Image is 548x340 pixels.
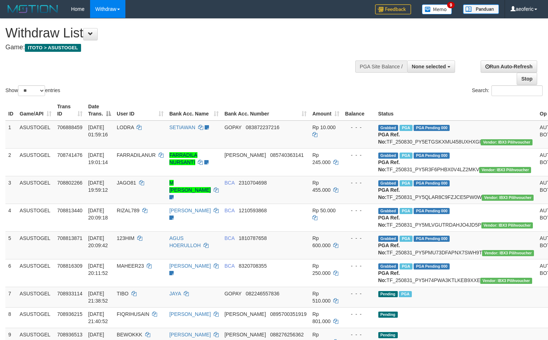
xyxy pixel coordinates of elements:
[5,231,17,259] td: 5
[378,125,398,131] span: Grabbed
[117,152,156,158] span: FARRADILANUR
[224,180,235,186] span: BCA
[57,311,83,317] span: 708936215
[169,291,181,296] a: JAYA
[312,235,331,248] span: Rp 600.000
[239,208,267,213] span: Copy 1210593868 to clipboard
[57,332,83,337] span: 708936513
[114,100,166,121] th: User ID: activate to sort column ascending
[117,180,136,186] span: JAGO81
[481,60,537,73] a: Run Auto-Refresh
[239,263,267,269] span: Copy 8320708355 to clipboard
[481,222,533,228] span: Vendor URL: https://payment5.1velocity.biz
[414,208,450,214] span: PGA Pending
[5,204,17,231] td: 4
[88,208,108,221] span: [DATE] 20:09:18
[169,311,211,317] a: [PERSON_NAME]
[400,263,412,269] span: Marked by aeotriv
[224,332,266,337] span: [PERSON_NAME]
[491,85,543,96] input: Search:
[17,100,54,121] th: Game/API: activate to sort column ascending
[447,2,455,8] span: 9
[5,307,17,328] td: 8
[378,208,398,214] span: Grabbed
[378,270,400,283] b: PGA Ref. No:
[246,291,279,296] span: Copy 082246557836 to clipboard
[224,311,266,317] span: [PERSON_NAME]
[479,167,531,173] span: Vendor URL: https://payment5.1velocity.biz
[378,291,398,297] span: Pending
[345,310,373,318] div: - - -
[412,64,446,69] span: None selected
[378,159,400,172] b: PGA Ref. No:
[169,332,211,337] a: [PERSON_NAME]
[400,236,412,242] span: Marked by aeotriv
[422,4,452,14] img: Button%20Memo.svg
[169,152,197,165] a: FARRADILA NURSANTI
[5,26,358,40] h1: Withdraw List
[224,263,235,269] span: BCA
[375,121,537,149] td: TF_250830_PY5ETGSKXMU458UXHXGI
[5,44,358,51] h4: Game:
[224,291,241,296] span: GOPAY
[414,153,450,159] span: PGA Pending
[270,332,304,337] span: Copy 088276256362 to clipboard
[312,180,331,193] span: Rp 455.000
[88,235,108,248] span: [DATE] 20:09:42
[463,4,499,14] img: panduan.png
[378,187,400,200] b: PGA Ref. No:
[88,124,108,137] span: [DATE] 01:59:16
[375,4,411,14] img: Feedback.jpg
[345,207,373,214] div: - - -
[17,148,54,176] td: ASUSTOGEL
[88,180,108,193] span: [DATE] 19:59:12
[375,100,537,121] th: Status
[17,204,54,231] td: ASUSTOGEL
[88,263,108,276] span: [DATE] 20:11:52
[117,311,149,317] span: FIQRIHUSAIN
[345,151,373,159] div: - - -
[375,231,537,259] td: TF_250831_PY5PMU73DFAPNX7SWH9T
[166,100,222,121] th: Bank Acc. Name: activate to sort column ascending
[5,4,60,14] img: MOTION_logo.png
[5,287,17,307] td: 7
[5,176,17,204] td: 3
[57,263,83,269] span: 708816309
[414,180,450,186] span: PGA Pending
[117,208,139,213] span: RIZAL789
[345,179,373,186] div: - - -
[414,263,450,269] span: PGA Pending
[481,139,533,145] span: Vendor URL: https://payment5.1velocity.biz
[482,250,534,256] span: Vendor URL: https://payment5.1velocity.biz
[57,152,83,158] span: 708741476
[375,204,537,231] td: TF_250831_PY5MLVGUTRDAHJO4JD5P
[312,311,331,324] span: Rp 801.000
[400,153,412,159] span: Marked by aeomartha
[378,242,400,255] b: PGA Ref. No:
[239,180,267,186] span: Copy 2310704698 to clipboard
[57,208,83,213] span: 708813440
[25,44,81,52] span: ITOTO > ASUSTOGEL
[17,121,54,149] td: ASUSTOGEL
[407,60,455,73] button: None selected
[345,124,373,131] div: - - -
[345,262,373,269] div: - - -
[400,208,412,214] span: Marked by aeotriv
[345,331,373,338] div: - - -
[345,290,373,297] div: - - -
[57,291,83,296] span: 708933114
[117,235,134,241] span: 123HIM
[400,180,412,186] span: Marked by aeotriv
[169,235,201,248] a: AGUS HOERULLOH
[17,287,54,307] td: ASUSTOGEL
[18,85,45,96] select: Showentries
[88,152,108,165] span: [DATE] 19:01:14
[57,124,83,130] span: 706888459
[117,124,134,130] span: LODRA
[222,100,309,121] th: Bank Acc. Number: activate to sort column ascending
[246,124,279,130] span: Copy 083872237216 to clipboard
[224,235,235,241] span: BCA
[57,235,83,241] span: 708813871
[270,152,304,158] span: Copy 085740363141 to clipboard
[378,236,398,242] span: Grabbed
